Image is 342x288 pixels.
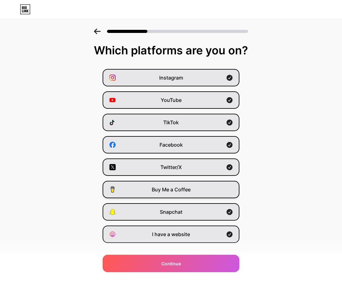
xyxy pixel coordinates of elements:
span: I have a website [152,231,190,238]
span: TikTok [163,119,179,126]
span: YouTube [161,96,182,104]
span: Buy Me a Coffee [152,186,191,193]
span: Snapchat [160,208,183,216]
span: Facebook [159,141,183,149]
span: Continue [161,260,181,267]
span: Instagram [159,74,183,81]
span: Twitter/X [160,163,182,171]
div: Which platforms are you on? [6,44,336,57]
